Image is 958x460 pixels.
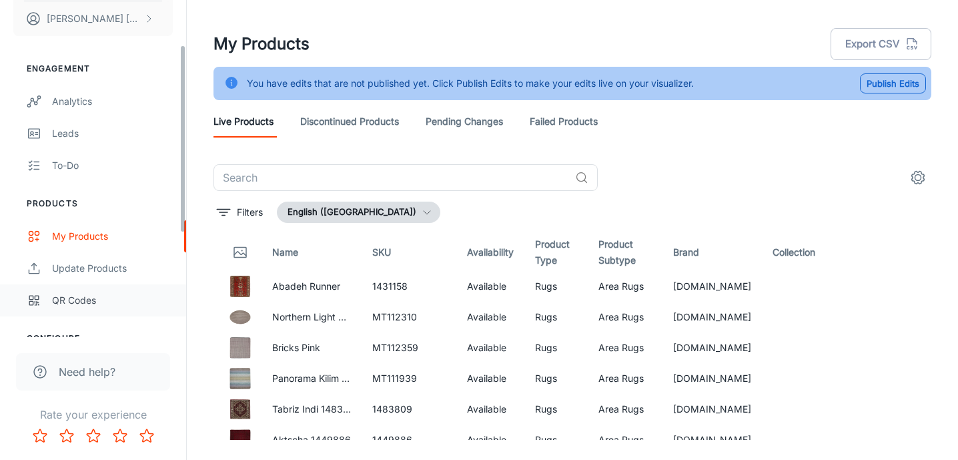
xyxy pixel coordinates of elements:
svg: Thumbnail [232,244,248,260]
div: My Products [52,229,173,244]
button: settings [905,164,931,191]
th: Availability [456,234,524,271]
button: English ([GEOGRAPHIC_DATA]) [277,202,440,223]
a: Tabriz Indi 1483809 [272,403,361,415]
button: Rate 1 star [27,423,53,449]
td: [DOMAIN_NAME] [662,332,762,363]
div: You have edits that are not published yet. Click Publish Edits to make your edits live on your vi... [247,71,694,96]
th: Brand [662,234,762,271]
button: Export CSV [831,28,931,60]
th: Name [262,234,362,271]
td: MT112310 [362,302,456,332]
td: Area Rugs [588,302,662,332]
td: Available [456,271,524,302]
td: Area Rugs [588,332,662,363]
td: [DOMAIN_NAME] [662,271,762,302]
p: Filters [237,205,263,220]
button: Rate 3 star [80,423,107,449]
span: Need help? [59,364,115,380]
th: Product Subtype [588,234,662,271]
td: Rugs [524,271,588,302]
td: Area Rugs [588,363,662,394]
td: Rugs [524,302,588,332]
button: Rate 2 star [53,423,80,449]
td: MT112359 [362,332,456,363]
td: Area Rugs [588,394,662,425]
a: Bricks Pink [272,342,320,353]
th: Product Type [524,234,588,271]
a: Pending Changes [426,105,503,138]
td: [DOMAIN_NAME] [662,394,762,425]
td: Rugs [524,332,588,363]
td: MT111939 [362,363,456,394]
td: Available [456,363,524,394]
td: Rugs [524,425,588,455]
a: Northern Light Wool Smoke Round [272,311,423,322]
div: To-do [52,158,173,173]
td: 1483809 [362,394,456,425]
td: [DOMAIN_NAME] [662,363,762,394]
a: Aktscha 1449886 [272,434,351,445]
button: filter [213,202,266,223]
td: Area Rugs [588,271,662,302]
td: 1431158 [362,271,456,302]
button: [PERSON_NAME] [PERSON_NAME] [13,1,173,36]
th: SKU [362,234,456,271]
button: Publish Edits [860,73,926,93]
a: Abadeh Runner [272,280,340,292]
input: Search [213,164,570,191]
div: Leads [52,126,173,141]
a: Failed Products [530,105,598,138]
button: Rate 4 star [107,423,133,449]
td: Available [456,425,524,455]
div: QR Codes [52,293,173,308]
div: Analytics [52,94,173,109]
td: Available [456,394,524,425]
a: Panorama Kilim Grey Blue [272,373,384,384]
td: Available [456,332,524,363]
td: Available [456,302,524,332]
p: [PERSON_NAME] [PERSON_NAME] [47,11,141,26]
h1: My Products [213,32,310,56]
td: Area Rugs [588,425,662,455]
td: 1449886 [362,425,456,455]
td: Rugs [524,394,588,425]
th: Collection [762,234,831,271]
td: Rugs [524,363,588,394]
button: Rate 5 star [133,423,160,449]
a: Live Products [213,105,274,138]
p: Rate your experience [11,407,175,423]
a: Discontinued Products [300,105,399,138]
td: [DOMAIN_NAME] [662,425,762,455]
div: Update Products [52,261,173,276]
td: [DOMAIN_NAME] [662,302,762,332]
